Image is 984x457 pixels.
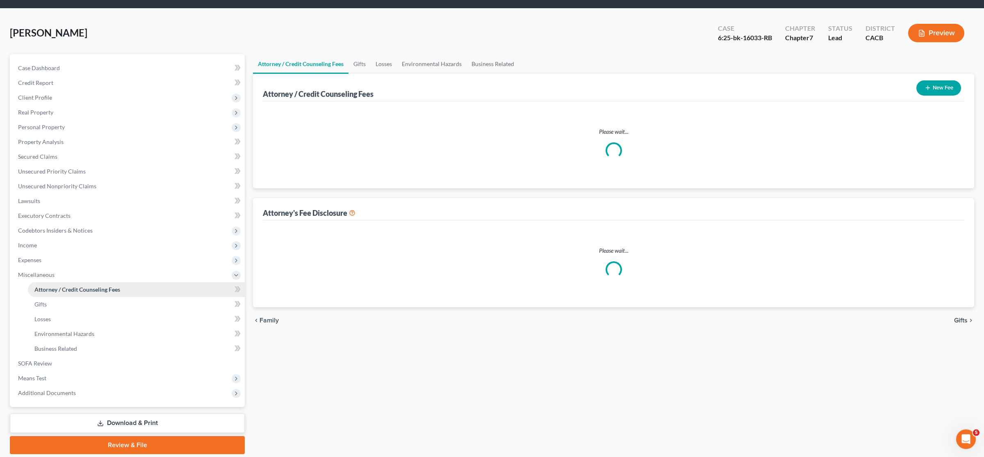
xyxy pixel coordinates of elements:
[263,208,355,217] div: Attorney's Fee Disclosure
[10,436,245,454] a: Review & File
[18,212,71,219] span: Executory Contracts
[18,389,76,396] span: Additional Documents
[18,138,64,145] span: Property Analysis
[28,297,245,311] a: Gifts
[34,315,51,322] span: Losses
[828,33,852,42] div: Lead
[253,317,260,323] i: chevron_left
[253,54,348,73] a: Attorney / Credit Counseling Fees
[11,149,245,164] a: Secured Claims
[18,167,86,174] span: Unsecured Priority Claims
[269,127,958,135] p: Please wait...
[866,23,895,33] div: District
[785,33,815,42] div: Chapter
[467,54,519,73] a: Business Related
[348,54,371,73] a: Gifts
[18,64,60,71] span: Case Dashboard
[253,317,279,323] button: chevron_left Family
[18,241,37,248] span: Income
[10,413,245,432] a: Download & Print
[18,256,41,263] span: Expenses
[18,226,93,233] span: Codebtors Insiders & Notices
[11,193,245,208] a: Lawsuits
[260,317,279,323] span: Family
[28,311,245,326] a: Losses
[809,33,813,41] span: 7
[34,300,47,307] span: Gifts
[11,356,245,370] a: SOFA Review
[18,123,65,130] span: Personal Property
[11,134,245,149] a: Property Analysis
[718,23,772,33] div: Case
[828,23,852,33] div: Status
[11,208,245,223] a: Executory Contracts
[18,94,52,101] span: Client Profile
[34,330,94,337] span: Environmental Hazards
[956,429,976,449] iframe: Intercom live chat
[34,286,120,292] span: Attorney / Credit Counseling Fees
[954,317,974,323] button: Gifts chevron_right
[18,79,53,86] span: Credit Report
[18,108,53,115] span: Real Property
[866,33,895,42] div: CACB
[28,326,245,341] a: Environmental Hazards
[34,345,77,352] span: Business Related
[269,246,958,254] p: Please wait...
[18,153,57,160] span: Secured Claims
[397,54,467,73] a: Environmental Hazards
[28,282,245,297] a: Attorney / Credit Counseling Fees
[954,317,968,323] span: Gifts
[11,60,245,75] a: Case Dashboard
[973,429,979,436] span: 5
[371,54,397,73] a: Losses
[11,164,245,178] a: Unsecured Priority Claims
[28,341,245,356] a: Business Related
[11,178,245,193] a: Unsecured Nonpriority Claims
[908,23,964,42] button: Preview
[18,271,55,278] span: Miscellaneous
[263,89,374,98] div: Attorney / Credit Counseling Fees
[18,374,46,381] span: Means Test
[18,197,40,204] span: Lawsuits
[916,80,961,95] button: New Fee
[968,317,974,323] i: chevron_right
[718,33,772,42] div: 6:25-bk-16033-RB
[18,359,52,366] span: SOFA Review
[11,75,245,90] a: Credit Report
[18,182,96,189] span: Unsecured Nonpriority Claims
[785,23,815,33] div: Chapter
[10,26,87,38] span: [PERSON_NAME]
